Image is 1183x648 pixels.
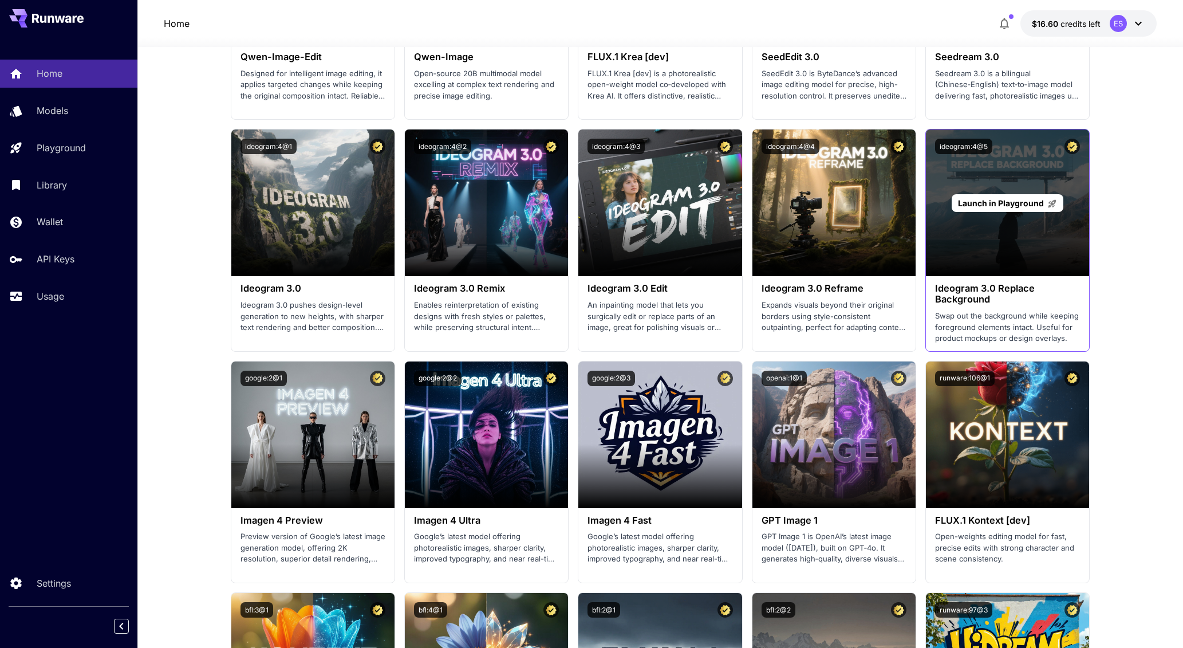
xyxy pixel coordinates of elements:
[891,602,906,618] button: Certified Model – Vetted for best performance and includes a commercial license.
[1064,139,1080,154] button: Certified Model – Vetted for best performance and includes a commercial license.
[578,129,742,276] img: alt
[935,52,1080,62] h3: Seedream 3.0
[414,283,559,294] h3: Ideogram 3.0 Remix
[935,531,1080,565] p: Open-weights editing model for fast, precise edits with strong character and scene consistency.
[37,252,74,266] p: API Keys
[587,371,635,386] button: google:2@3
[587,515,732,526] h3: Imagen 4 Fast
[37,178,67,192] p: Library
[1032,18,1101,30] div: $16.59927
[587,139,645,154] button: ideogram:4@3
[587,68,732,102] p: FLUX.1 Krea [dev] is a photorealistic open-weight model co‑developed with Krea AI. It offers dist...
[762,515,906,526] h3: GPT Image 1
[952,194,1063,212] a: Launch in Playground
[37,66,62,80] p: Home
[935,311,1080,344] p: Swap out the background while keeping foreground elements intact. Useful for product mockups or d...
[926,362,1089,508] img: alt
[370,139,385,154] button: Certified Model – Vetted for best performance and includes a commercial license.
[762,283,906,294] h3: Ideogram 3.0 Reframe
[370,371,385,386] button: Certified Model – Vetted for best performance and includes a commercial license.
[587,300,732,333] p: An inpainting model that lets you surgically edit or replace parts of an image, great for polishi...
[587,602,620,618] button: bfl:2@1
[114,619,129,634] button: Collapse sidebar
[414,52,559,62] h3: Qwen-Image
[717,602,733,618] button: Certified Model – Vetted for best performance and includes a commercial license.
[370,602,385,618] button: Certified Model – Vetted for best performance and includes a commercial license.
[240,602,273,618] button: bfl:3@1
[1064,371,1080,386] button: Certified Model – Vetted for best performance and includes a commercial license.
[414,300,559,333] p: Enables reinterpretation of existing designs with fresh styles or palettes, while preserving stru...
[240,515,385,526] h3: Imagen 4 Preview
[240,300,385,333] p: Ideogram 3.0 pushes design-level generation to new heights, with sharper text rendering and bette...
[762,68,906,102] p: SeedEdit 3.0 is ByteDance’s advanced image editing model for precise, high-resolution control. It...
[37,104,68,117] p: Models
[543,602,559,618] button: Certified Model – Vetted for best performance and includes a commercial license.
[405,362,568,508] img: alt
[762,371,807,386] button: openai:1@1
[414,68,559,102] p: Open‑source 20B multimodal model excelling at complex text rendering and precise image editing.
[37,141,86,155] p: Playground
[543,371,559,386] button: Certified Model – Vetted for best performance and includes a commercial license.
[405,129,568,276] img: alt
[1020,10,1157,37] button: $16.59927ES
[762,139,819,154] button: ideogram:4@4
[123,616,137,637] div: Collapse sidebar
[543,139,559,154] button: Certified Model – Vetted for best performance and includes a commercial license.
[164,17,190,30] nav: breadcrumb
[578,362,742,508] img: alt
[891,371,906,386] button: Certified Model – Vetted for best performance and includes a commercial license.
[587,531,732,565] p: Google’s latest model offering photorealistic images, sharper clarity, improved typography, and n...
[414,139,471,154] button: ideogram:4@2
[935,371,995,386] button: runware:106@1
[231,129,395,276] img: alt
[891,139,906,154] button: Certified Model – Vetted for best performance and includes a commercial license.
[240,68,385,102] p: Designed for intelligent image editing, it applies targeted changes while keeping the original co...
[37,215,63,229] p: Wallet
[240,52,385,62] h3: Qwen-Image-Edit
[240,371,287,386] button: google:2@1
[762,602,795,618] button: bfl:2@2
[1064,602,1080,618] button: Certified Model – Vetted for best performance and includes a commercial license.
[37,576,71,590] p: Settings
[958,198,1044,208] span: Launch in Playground
[935,68,1080,102] p: Seedream 3.0 is a bilingual (Chinese‑English) text‑to‑image model delivering fast, photorealistic...
[752,362,916,508] img: alt
[240,139,297,154] button: ideogram:4@1
[762,300,906,333] p: Expands visuals beyond their original borders using style-consistent outpainting, perfect for ada...
[587,283,732,294] h3: Ideogram 3.0 Edit
[414,531,559,565] p: Google’s latest model offering photorealistic images, sharper clarity, improved typography, and n...
[752,129,916,276] img: alt
[717,139,733,154] button: Certified Model – Vetted for best performance and includes a commercial license.
[240,531,385,565] p: Preview version of Google’s latest image generation model, offering 2K resolution, superior detai...
[414,371,462,386] button: google:2@2
[37,289,64,303] p: Usage
[587,52,732,62] h3: FLUX.1 Krea [dev]
[414,602,447,618] button: bfl:4@1
[717,371,733,386] button: Certified Model – Vetted for best performance and includes a commercial license.
[762,531,906,565] p: GPT Image 1 is OpenAI’s latest image model ([DATE]), built on GPT‑4o. It generates high‑quality, ...
[762,52,906,62] h3: SeedEdit 3.0
[164,17,190,30] a: Home
[414,515,559,526] h3: Imagen 4 Ultra
[935,602,992,618] button: runware:97@3
[1060,19,1101,29] span: credits left
[240,283,385,294] h3: Ideogram 3.0
[935,139,992,154] button: ideogram:4@5
[1032,19,1060,29] span: $16.60
[935,515,1080,526] h3: FLUX.1 Kontext [dev]
[935,283,1080,305] h3: Ideogram 3.0 Replace Background
[231,362,395,508] img: alt
[1110,15,1127,32] div: ES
